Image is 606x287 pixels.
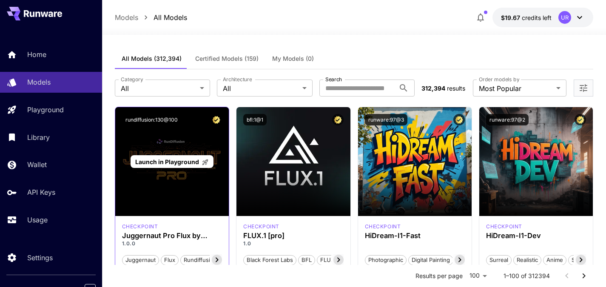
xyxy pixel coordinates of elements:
button: rundiffusion:130@100 [122,114,181,125]
div: 100 [466,270,490,282]
button: Anime [543,254,566,265]
button: Certified Model – Vetted for best performance and includes a commercial license. [211,114,222,125]
span: Black Forest Labs [244,256,296,264]
span: Launch in Playground [135,158,199,165]
button: Stylized [568,254,595,265]
button: $19.66921UR [492,8,593,27]
p: 1–100 of 312394 [504,272,550,280]
button: Certified Model – Vetted for best performance and includes a commercial license. [332,114,344,125]
button: juggernaut [122,254,159,265]
span: rundiffusion [181,256,220,264]
button: Certified Model – Vetted for best performance and includes a commercial license. [575,114,586,125]
span: flux [161,256,178,264]
p: checkpoint [486,223,522,230]
p: 1.0.0 [122,240,222,247]
p: Playground [27,105,64,115]
p: Models [27,77,51,87]
button: runware:97@3 [365,114,407,125]
p: Settings [27,253,53,263]
span: Digital Painting [409,256,453,264]
div: fluxpro [243,223,279,230]
span: juggernaut [122,256,159,264]
span: Most Popular [479,83,553,94]
div: $19.66921 [501,13,552,22]
h3: HiDream-I1-Dev [486,232,586,240]
button: rundiffusion [180,254,220,265]
button: FLUX.1 [pro] [317,254,356,265]
div: UR [558,11,571,24]
p: Results per page [415,272,463,280]
p: Usage [27,215,48,225]
span: 312,394 [421,85,445,92]
span: Stylized [569,256,595,264]
button: Go to next page [575,267,592,284]
span: Certified Models (159) [195,55,259,63]
span: Photographic [365,256,406,264]
label: Architecture [223,76,252,83]
span: credits left [522,14,552,21]
label: Search [325,76,342,83]
div: HiDream Dev [486,223,522,230]
button: flux [161,254,179,265]
button: Certified Model – Vetted for best performance and includes a commercial license. [453,114,465,125]
p: Home [27,49,46,60]
a: Models [115,12,138,23]
label: Order models by [479,76,519,83]
span: results [447,85,465,92]
button: Realistic [513,254,541,265]
button: Photographic [365,254,407,265]
button: Digital Painting [408,254,453,265]
button: runware:97@2 [486,114,529,125]
p: 1.0 [243,240,343,247]
button: Open more filters [578,83,589,94]
div: FLUX.1 D [122,223,158,230]
p: API Keys [27,187,55,197]
span: My Models (0) [272,55,314,63]
span: Surreal [487,256,511,264]
button: BFL [298,254,315,265]
label: Category [121,76,143,83]
button: Black Forest Labs [243,254,296,265]
button: Surreal [486,254,512,265]
button: bfl:1@1 [243,114,267,125]
span: Anime [543,256,566,264]
h3: Juggernaut Pro Flux by RunDiffusion [122,232,222,240]
span: All Models (312,394) [122,55,182,63]
p: checkpoint [243,223,279,230]
span: FLUX.1 [pro] [317,256,356,264]
span: Realistic [514,256,541,264]
p: Library [27,132,50,142]
span: BFL [299,256,315,264]
nav: breadcrumb [115,12,187,23]
p: checkpoint [365,223,401,230]
div: HiDream Fast [365,223,401,230]
h3: FLUX.1 [pro] [243,232,343,240]
p: checkpoint [122,223,158,230]
p: Wallet [27,159,47,170]
a: All Models [154,12,187,23]
span: All [223,83,299,94]
a: Launch in Playground [131,155,213,168]
span: All [121,83,197,94]
h3: HiDream-I1-Fast [365,232,465,240]
span: $19.67 [501,14,522,21]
